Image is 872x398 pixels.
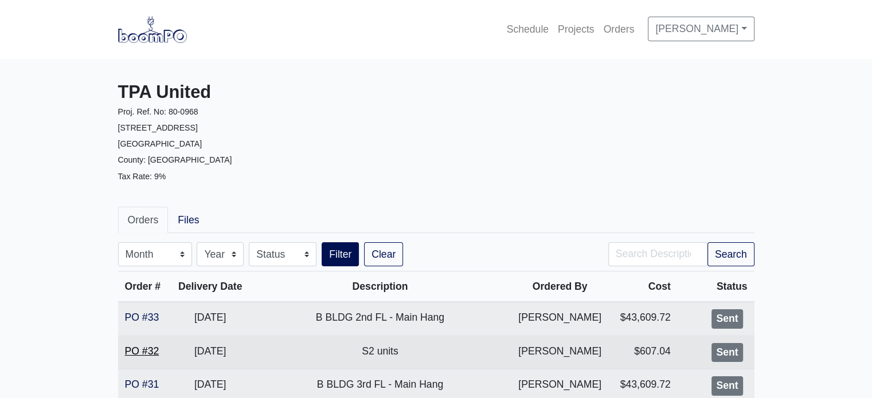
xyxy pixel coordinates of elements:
div: Sent [711,309,742,329]
a: PO #33 [125,312,159,323]
td: B BLDG 2nd FL - Main Hang [251,302,509,336]
button: Filter [322,242,359,266]
a: Schedule [502,17,553,42]
div: Sent [711,376,742,396]
small: [GEOGRAPHIC_DATA] [118,139,202,148]
small: Proj. Ref. No: 80-0968 [118,107,198,116]
th: Cost [611,271,678,302]
th: Ordered By [510,271,611,302]
a: Clear [364,242,403,266]
h3: TPA United [118,82,428,103]
div: Sent [711,343,742,362]
td: [DATE] [170,336,251,369]
td: $607.04 [611,336,678,369]
a: PO #32 [125,345,159,357]
th: Delivery Date [170,271,251,302]
img: boomPO [118,16,187,42]
a: [PERSON_NAME] [648,17,754,41]
a: PO #31 [125,379,159,390]
a: Orders [118,207,169,233]
td: S2 units [251,336,509,369]
button: Search [707,242,754,266]
a: Projects [553,17,599,42]
td: $43,609.72 [611,302,678,336]
td: [PERSON_NAME] [510,336,611,369]
small: County: [GEOGRAPHIC_DATA] [118,155,232,164]
th: Order # [118,271,170,302]
th: Status [678,271,754,302]
input: Search [608,242,707,266]
a: Orders [599,17,639,42]
td: [PERSON_NAME] [510,302,611,336]
th: Description [251,271,509,302]
small: [STREET_ADDRESS] [118,123,198,132]
small: Tax Rate: 9% [118,172,166,181]
a: Files [168,207,209,233]
td: [DATE] [170,302,251,336]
